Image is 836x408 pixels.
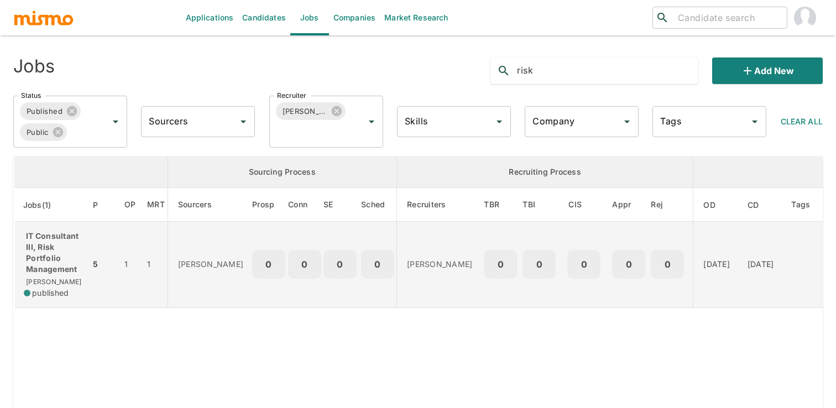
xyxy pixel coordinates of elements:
[90,188,115,222] th: Priority
[712,57,823,84] button: Add new
[739,188,783,222] th: Created At
[397,156,693,188] th: Recruiting Process
[739,222,783,308] td: [DATE]
[794,7,816,29] img: Gabriel Hernandez
[781,117,823,126] span: Clear All
[292,257,317,272] p: 0
[481,188,520,222] th: To Be Reviewed
[527,257,551,272] p: 0
[572,257,596,272] p: 0
[20,105,69,118] span: Published
[609,188,648,222] th: Approved
[276,105,334,118] span: [PERSON_NAME]
[252,188,288,222] th: Prospects
[517,62,698,80] input: Search
[20,126,55,139] span: Public
[93,198,112,212] span: P
[648,188,693,222] th: Rejected
[492,114,507,129] button: Open
[365,257,390,272] p: 0
[108,114,123,129] button: Open
[277,91,306,100] label: Recruiter
[13,9,74,26] img: logo
[257,257,281,272] p: 0
[490,57,517,84] button: search
[782,188,819,222] th: Tags
[748,198,774,212] span: CD
[693,188,739,222] th: Onboarding Date
[116,188,145,222] th: Open Positions
[144,222,168,308] td: 1
[747,114,762,129] button: Open
[21,91,41,100] label: Status
[168,156,396,188] th: Sourcing Process
[24,231,81,275] p: IT Consultant III, Risk Portfolio Management
[703,198,730,212] span: OD
[619,114,635,129] button: Open
[23,198,66,212] span: Jobs(1)
[673,10,782,25] input: Candidate search
[488,257,513,272] p: 0
[397,188,482,222] th: Recruiters
[558,188,609,222] th: Client Interview Scheduled
[178,259,243,270] p: [PERSON_NAME]
[693,222,739,308] td: [DATE]
[13,55,55,77] h4: Jobs
[20,123,67,141] div: Public
[90,222,115,308] td: 5
[20,102,81,120] div: Published
[32,287,69,299] span: published
[655,257,680,272] p: 0
[24,278,81,286] span: [PERSON_NAME]
[359,188,397,222] th: Sched
[520,188,558,222] th: To Be Interviewed
[236,114,251,129] button: Open
[328,257,352,272] p: 0
[276,102,346,120] div: [PERSON_NAME]
[407,259,472,270] p: [PERSON_NAME]
[144,188,168,222] th: Market Research Total
[168,188,252,222] th: Sourcers
[364,114,379,129] button: Open
[616,257,641,272] p: 0
[288,188,321,222] th: Connections
[321,188,359,222] th: Sent Emails
[116,222,145,308] td: 1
